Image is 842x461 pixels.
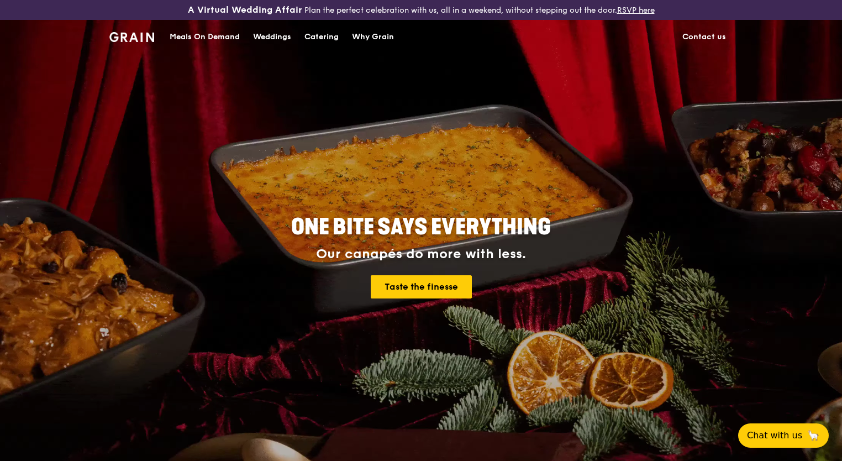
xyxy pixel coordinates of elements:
[253,20,291,54] div: Weddings
[298,20,345,54] a: Catering
[352,20,394,54] div: Why Grain
[371,275,472,298] a: Taste the finesse
[222,247,620,262] div: Our canapés do more with less.
[140,4,702,15] div: Plan the perfect celebration with us, all in a weekend, without stepping out the door.
[345,20,401,54] a: Why Grain
[109,32,154,42] img: Grain
[188,4,302,15] h3: A Virtual Wedding Affair
[170,20,240,54] div: Meals On Demand
[747,429,802,442] span: Chat with us
[617,6,655,15] a: RSVP here
[738,423,829,448] button: Chat with us🦙
[246,20,298,54] a: Weddings
[676,20,733,54] a: Contact us
[109,19,154,53] a: GrainGrain
[304,20,339,54] div: Catering
[807,429,820,442] span: 🦙
[291,214,551,240] span: ONE BITE SAYS EVERYTHING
